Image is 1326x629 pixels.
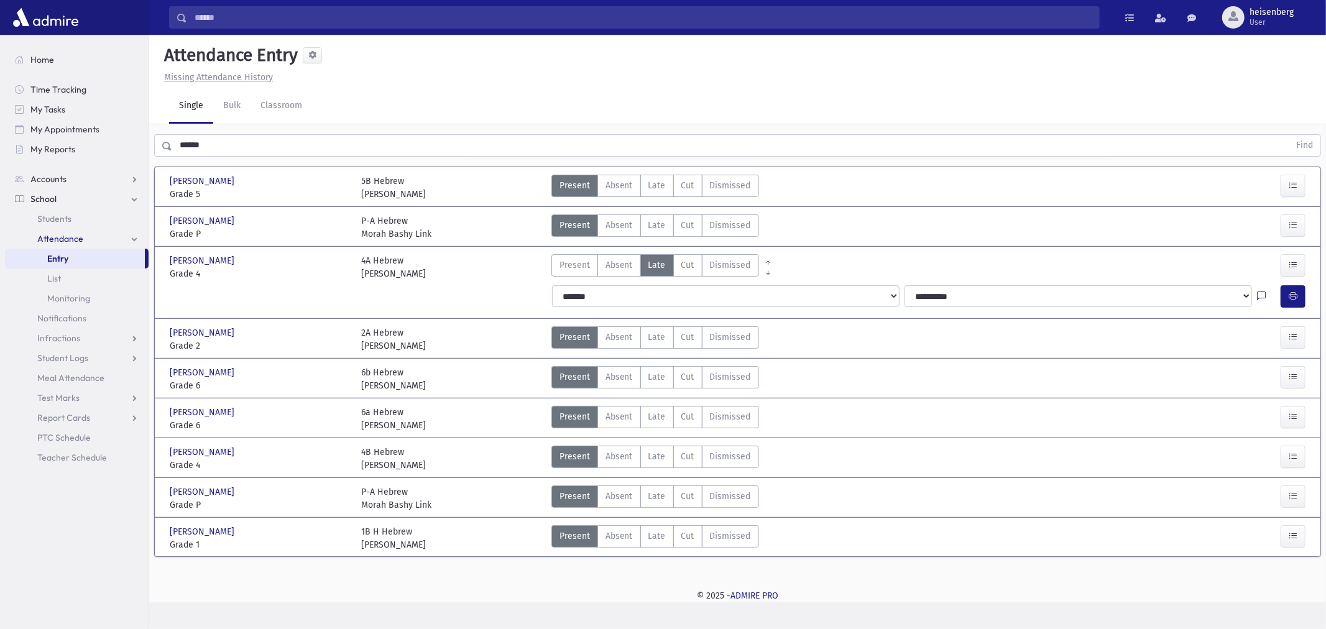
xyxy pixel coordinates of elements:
[710,450,751,463] span: Dismissed
[37,372,104,383] span: Meal Attendance
[361,446,426,472] div: 4B Hebrew [PERSON_NAME]
[5,50,149,70] a: Home
[170,406,237,419] span: [PERSON_NAME]
[5,169,149,189] a: Accounts
[170,459,349,472] span: Grade 4
[10,5,81,30] img: AdmirePro
[361,326,426,352] div: 2A Hebrew [PERSON_NAME]
[30,84,86,95] span: Time Tracking
[605,450,633,463] span: Absent
[5,368,149,388] a: Meal Attendance
[170,188,349,201] span: Grade 5
[710,179,751,192] span: Dismissed
[47,253,68,264] span: Entry
[648,179,666,192] span: Late
[361,254,426,280] div: 4A Hebrew [PERSON_NAME]
[37,432,91,443] span: PTC Schedule
[37,313,86,324] span: Notifications
[170,379,349,392] span: Grade 6
[681,450,694,463] span: Cut
[361,485,431,512] div: P-A Hebrew Morah Bashy Link
[681,410,694,423] span: Cut
[47,293,90,304] span: Monitoring
[710,490,751,503] span: Dismissed
[170,485,237,498] span: [PERSON_NAME]
[37,412,90,423] span: Report Cards
[5,288,149,308] a: Monitoring
[605,530,633,543] span: Absent
[605,259,633,272] span: Absent
[551,485,759,512] div: AttTypes
[551,446,759,472] div: AttTypes
[37,452,107,463] span: Teacher Schedule
[559,370,590,383] span: Present
[648,331,666,344] span: Late
[5,428,149,448] a: PTC Schedule
[551,406,759,432] div: AttTypes
[213,89,251,124] a: Bulk
[648,530,666,543] span: Late
[605,219,633,232] span: Absent
[710,219,751,232] span: Dismissed
[30,173,67,185] span: Accounts
[605,410,633,423] span: Absent
[559,450,590,463] span: Present
[710,331,751,344] span: Dismissed
[361,525,426,551] div: 1B H Hebrew [PERSON_NAME]
[681,370,694,383] span: Cut
[5,209,149,229] a: Students
[605,490,633,503] span: Absent
[605,179,633,192] span: Absent
[47,273,61,284] span: List
[30,193,57,204] span: School
[5,119,149,139] a: My Appointments
[559,219,590,232] span: Present
[1250,17,1294,27] span: User
[5,269,149,288] a: List
[681,530,694,543] span: Cut
[648,219,666,232] span: Late
[559,331,590,344] span: Present
[681,219,694,232] span: Cut
[361,214,431,241] div: P-A Hebrew Morah Bashy Link
[170,326,237,339] span: [PERSON_NAME]
[30,124,99,135] span: My Appointments
[1250,7,1294,17] span: heisenberg
[559,490,590,503] span: Present
[5,448,149,467] a: Teacher Schedule
[1289,135,1320,156] button: Find
[605,370,633,383] span: Absent
[170,498,349,512] span: Grade P
[170,267,349,280] span: Grade 4
[681,331,694,344] span: Cut
[170,254,237,267] span: [PERSON_NAME]
[361,406,426,432] div: 6a Hebrew [PERSON_NAME]
[710,410,751,423] span: Dismissed
[170,538,349,551] span: Grade 1
[5,80,149,99] a: Time Tracking
[170,339,349,352] span: Grade 2
[551,326,759,352] div: AttTypes
[159,72,273,83] a: Missing Attendance History
[30,144,75,155] span: My Reports
[159,45,298,66] h5: Attendance Entry
[681,259,694,272] span: Cut
[5,249,145,269] a: Entry
[37,392,80,403] span: Test Marks
[164,72,273,83] u: Missing Attendance History
[551,214,759,241] div: AttTypes
[648,410,666,423] span: Late
[559,179,590,192] span: Present
[710,259,751,272] span: Dismissed
[648,370,666,383] span: Late
[361,366,426,392] div: 6b Hebrew [PERSON_NAME]
[730,590,778,601] a: ADMIRE PRO
[170,175,237,188] span: [PERSON_NAME]
[551,525,759,551] div: AttTypes
[648,490,666,503] span: Late
[559,259,590,272] span: Present
[5,229,149,249] a: Attendance
[648,450,666,463] span: Late
[170,419,349,432] span: Grade 6
[170,214,237,227] span: [PERSON_NAME]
